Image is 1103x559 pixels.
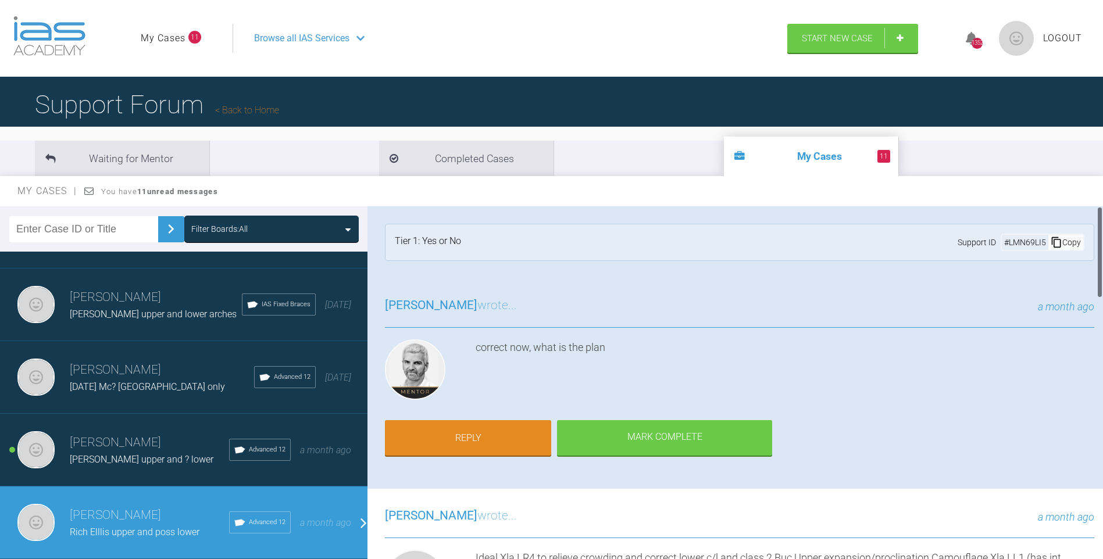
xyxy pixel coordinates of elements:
a: Logout [1043,31,1082,46]
span: Advanced 12 [249,517,285,528]
span: My Cases [17,185,77,196]
h3: [PERSON_NAME] [70,506,229,525]
a: Start New Case [787,24,918,53]
span: Advanced 12 [274,372,310,382]
h3: [PERSON_NAME] [70,288,242,307]
li: My Cases [724,137,898,176]
img: Neil Fearns [17,431,55,468]
div: Filter Boards: All [191,223,248,235]
span: 11 [188,31,201,44]
span: Advanced 12 [249,445,285,455]
a: Reply [385,420,551,456]
span: [DATE] [325,372,351,383]
h3: wrote... [385,296,517,316]
img: profile.png [999,21,1034,56]
li: Waiting for Mentor [35,141,209,176]
a: My Cases [141,31,185,46]
span: IAS Fixed Braces [262,299,310,310]
span: [DATE] Mc? [GEOGRAPHIC_DATA] only [70,381,225,392]
span: [PERSON_NAME] upper and ? lower [70,454,213,465]
div: Mark Complete [557,420,772,456]
span: Browse all IAS Services [254,31,349,46]
h3: [PERSON_NAME] [70,360,254,380]
div: # LMN69LI5 [1002,236,1048,249]
img: Neil Fearns [17,504,55,541]
span: Start New Case [802,33,873,44]
span: [PERSON_NAME] upper and lower arches [70,309,237,320]
span: Support ID [958,236,996,249]
h3: wrote... [385,506,517,526]
div: Copy [1048,235,1083,250]
input: Enter Case ID or Title [9,216,158,242]
span: a month ago [1038,511,1094,523]
span: a month ago [1038,300,1094,313]
img: logo-light.3e3ef733.png [13,16,85,56]
li: Completed Cases [379,141,554,176]
span: [DATE] [325,299,351,310]
span: [PERSON_NAME] [385,508,477,522]
img: Ross Hobson [385,339,445,400]
a: Back to Home [215,105,279,116]
img: Neil Fearns [17,286,55,323]
img: Neil Fearns [17,359,55,396]
h3: [PERSON_NAME] [70,433,229,453]
span: You have [101,187,218,196]
span: 11 [877,150,890,163]
strong: 11 unread messages [137,187,218,196]
h1: Support Forum [35,84,279,125]
span: a month ago [300,445,351,456]
div: 1352 [972,38,983,49]
img: chevronRight.28bd32b0.svg [162,220,180,238]
span: a month ago [300,517,351,528]
div: Tier 1: Yes or No [395,234,461,251]
span: Rich Elllis upper and poss lower [70,526,199,537]
span: [PERSON_NAME] [385,298,477,312]
div: correct now, what is the plan [476,339,1094,404]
